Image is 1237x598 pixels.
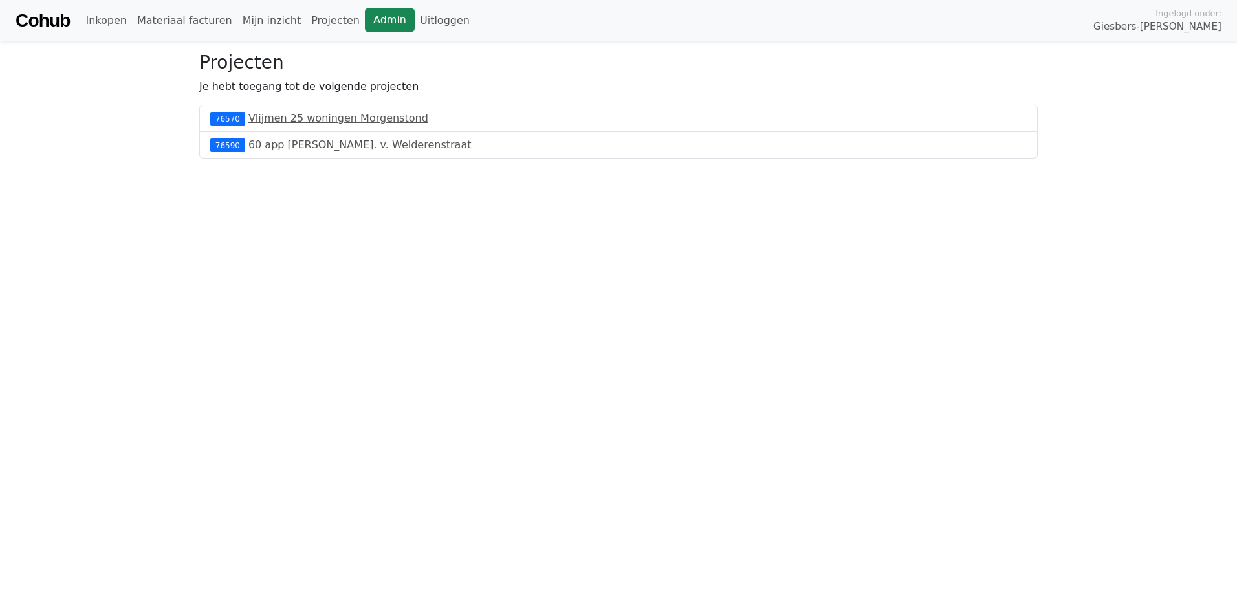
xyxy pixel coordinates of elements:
[210,138,245,151] div: 76590
[248,112,428,124] a: Vlijmen 25 woningen Morgenstond
[132,8,237,34] a: Materiaal facturen
[365,8,415,32] a: Admin
[1155,7,1221,19] span: Ingelogd onder:
[415,8,475,34] a: Uitloggen
[237,8,307,34] a: Mijn inzicht
[210,112,245,125] div: 76570
[80,8,131,34] a: Inkopen
[16,5,70,36] a: Cohub
[199,52,1038,74] h3: Projecten
[199,79,1038,94] p: Je hebt toegang tot de volgende projecten
[248,138,472,151] a: 60 app [PERSON_NAME]. v. Welderenstraat
[1093,19,1221,34] span: Giesbers-[PERSON_NAME]
[306,8,365,34] a: Projecten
